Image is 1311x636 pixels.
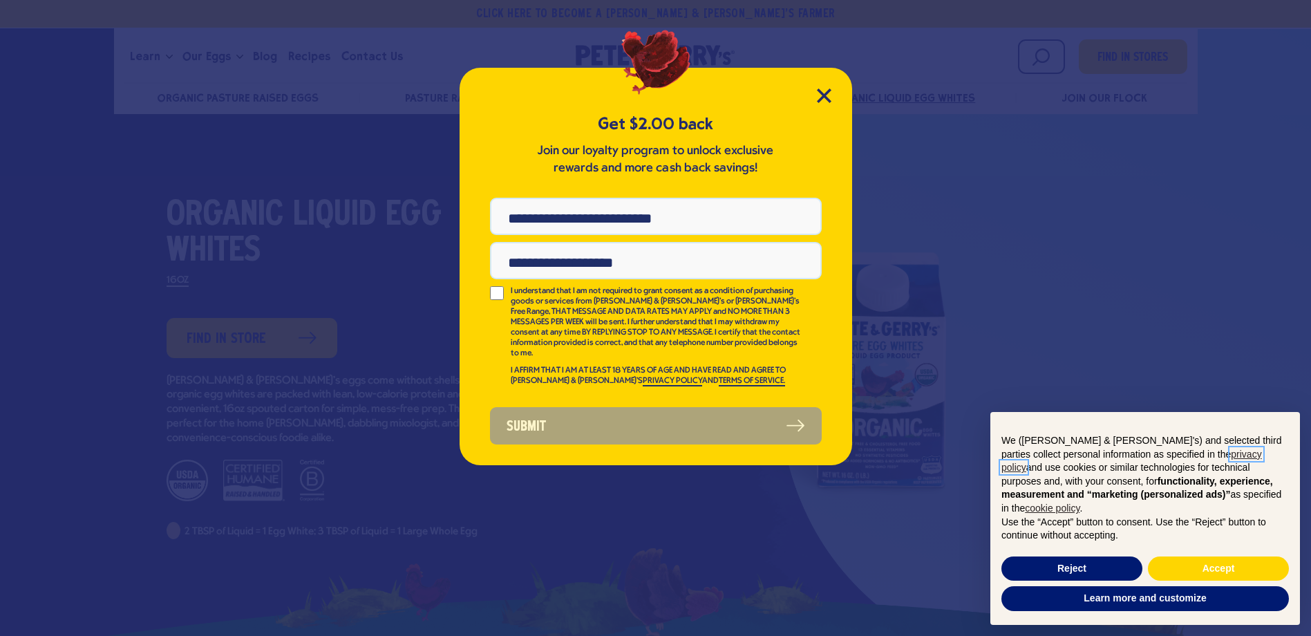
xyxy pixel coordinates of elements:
[535,142,777,177] p: Join our loyalty program to unlock exclusive rewards and more cash back savings!
[1001,516,1289,543] p: Use the “Accept” button to consent. Use the “Reject” button to continue without accepting.
[719,377,785,386] a: TERMS OF SERVICE.
[1001,586,1289,611] button: Learn more and customize
[1148,556,1289,581] button: Accept
[490,113,822,135] h5: Get $2.00 back
[490,407,822,445] button: Submit
[490,286,504,300] input: I understand that I am not required to grant consent as a condition of purchasing goods or servic...
[511,286,802,359] p: I understand that I am not required to grant consent as a condition of purchasing goods or servic...
[817,88,831,103] button: Close Modal
[1001,556,1142,581] button: Reject
[511,366,802,386] p: I AFFIRM THAT I AM AT LEAST 18 YEARS OF AGE AND HAVE READ AND AGREE TO [PERSON_NAME] & [PERSON_NA...
[1001,434,1289,516] p: We ([PERSON_NAME] & [PERSON_NAME]'s) and selected third parties collect personal information as s...
[643,377,702,386] a: PRIVACY POLICY
[1025,503,1079,514] a: cookie policy
[1001,449,1262,474] a: privacy policy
